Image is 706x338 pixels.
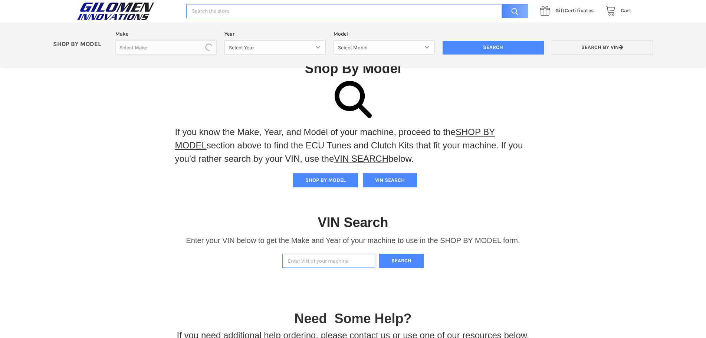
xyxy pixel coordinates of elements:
[536,6,601,16] a: GiftCertificates
[115,30,217,38] label: Make
[334,154,388,164] a: VIN SEARCH
[334,30,435,38] label: Model
[224,30,326,38] label: Year
[186,4,528,19] input: Search the store
[318,214,388,231] h1: VIN Search
[552,40,653,55] a: Search by VIN
[49,40,112,48] p: SHOP BY MODEL
[175,127,495,150] a: SHOP BY MODEL
[555,7,594,14] span: Certificates
[75,60,631,77] h1: Shop By Model
[498,4,528,19] input: Search
[363,173,417,187] button: VIN SEARCH
[282,254,375,268] input: Enter VIN of your machine
[75,2,178,20] a: GILOMEN INNOVATIONS
[294,309,411,329] p: Need Some Help?
[379,254,424,268] button: Search
[75,2,157,20] img: GILOMEN INNOVATIONS
[175,125,531,165] p: If you know the Make, Year, and Model of your machine, proceed to the section above to find the E...
[555,7,565,14] span: Gift
[443,41,544,55] input: Search
[601,6,631,16] a: Cart
[621,7,631,14] span: Cart
[186,235,520,246] p: Enter your VIN below to get the Make and Year of your machine to use in the SHOP BY MODEL form.
[293,173,358,187] button: SHOP BY MODEL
